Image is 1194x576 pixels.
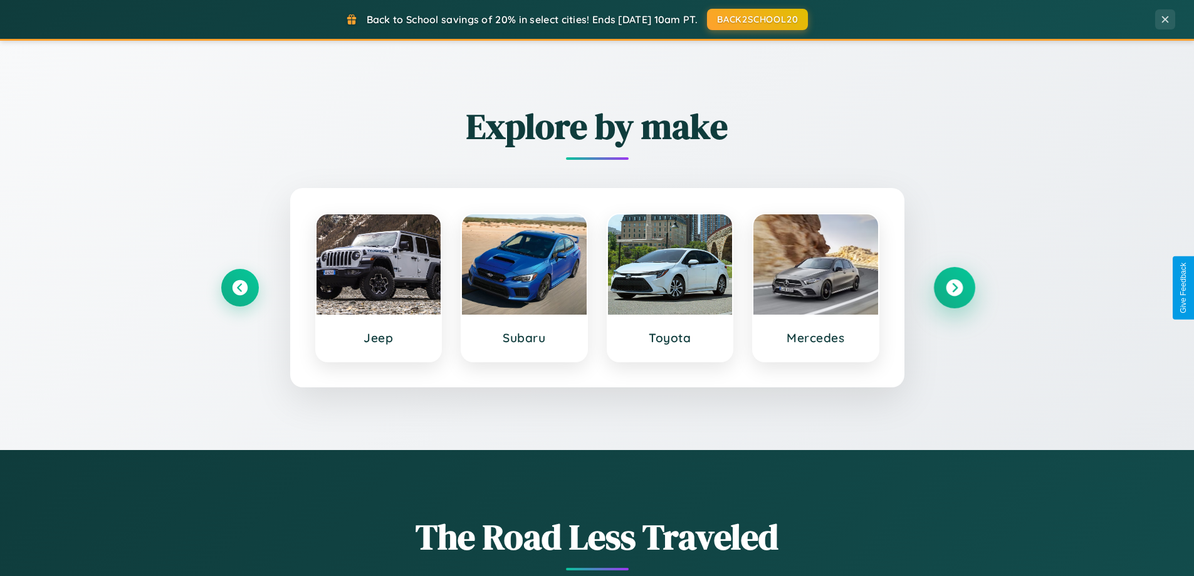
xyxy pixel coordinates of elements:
[707,9,808,30] button: BACK2SCHOOL20
[221,513,973,561] h1: The Road Less Traveled
[621,330,720,345] h3: Toyota
[367,13,698,26] span: Back to School savings of 20% in select cities! Ends [DATE] 10am PT.
[329,330,429,345] h3: Jeep
[221,102,973,150] h2: Explore by make
[1179,263,1188,313] div: Give Feedback
[766,330,866,345] h3: Mercedes
[474,330,574,345] h3: Subaru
